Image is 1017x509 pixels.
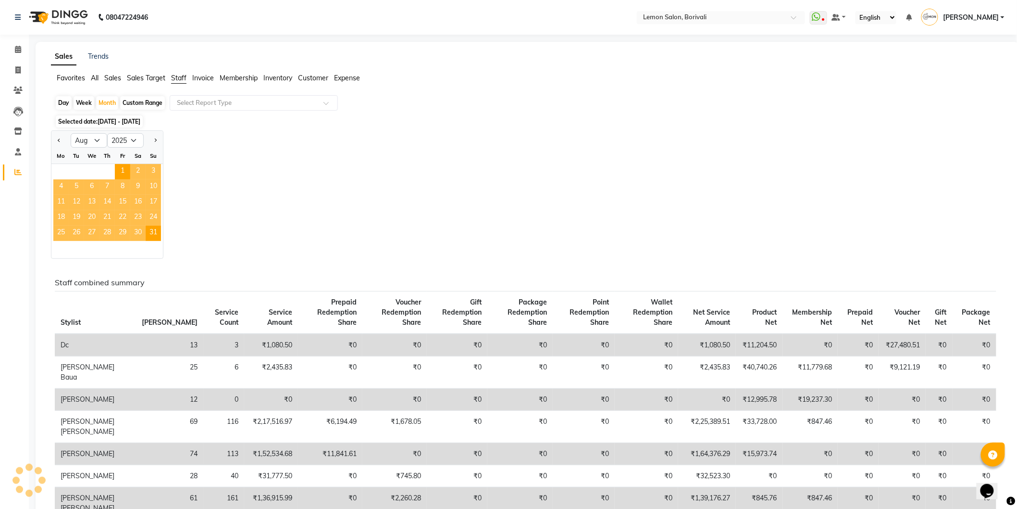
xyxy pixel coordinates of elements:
[74,96,94,110] div: Week
[362,356,427,389] td: ₹0
[146,164,161,179] span: 3
[220,74,258,82] span: Membership
[115,195,130,210] span: 15
[953,334,996,356] td: ₹0
[115,195,130,210] div: Friday, August 15, 2025
[136,389,203,411] td: 12
[362,443,427,465] td: ₹0
[55,465,136,487] td: [PERSON_NAME]
[55,334,136,356] td: Dc
[935,308,947,327] span: Gift Net
[382,298,421,327] span: Voucher Redemption Share
[678,334,736,356] td: ₹1,080.50
[115,226,130,241] div: Friday, August 29, 2025
[115,179,130,195] div: Friday, August 8, 2025
[146,195,161,210] span: 17
[203,465,244,487] td: 40
[427,411,487,443] td: ₹0
[53,195,69,210] div: Monday, August 11, 2025
[146,164,161,179] div: Sunday, August 3, 2025
[847,308,873,327] span: Prepaid Net
[99,195,115,210] div: Thursday, August 14, 2025
[553,334,615,356] td: ₹0
[736,465,782,487] td: ₹0
[146,179,161,195] div: Sunday, August 10, 2025
[69,226,84,241] div: Tuesday, August 26, 2025
[615,356,678,389] td: ₹0
[96,96,118,110] div: Month
[203,334,244,356] td: 3
[267,308,292,327] span: Service Amount
[130,164,146,179] span: 2
[244,443,298,465] td: ₹1,52,534.68
[99,226,115,241] span: 28
[130,179,146,195] div: Saturday, August 9, 2025
[53,179,69,195] span: 4
[84,179,99,195] span: 6
[838,465,879,487] td: ₹0
[362,389,427,411] td: ₹0
[838,411,879,443] td: ₹0
[362,334,427,356] td: ₹0
[69,179,84,195] span: 5
[107,133,144,148] select: Select year
[146,226,161,241] div: Sunday, August 31, 2025
[953,356,996,389] td: ₹0
[146,226,161,241] span: 31
[487,356,553,389] td: ₹0
[203,411,244,443] td: 116
[926,443,953,465] td: ₹0
[427,389,487,411] td: ₹0
[678,389,736,411] td: ₹0
[427,465,487,487] td: ₹0
[69,226,84,241] span: 26
[53,226,69,241] div: Monday, August 25, 2025
[263,74,292,82] span: Inventory
[115,210,130,226] div: Friday, August 22, 2025
[99,226,115,241] div: Thursday, August 28, 2025
[130,195,146,210] div: Saturday, August 16, 2025
[130,179,146,195] span: 9
[926,389,953,411] td: ₹0
[678,465,736,487] td: ₹32,523.30
[427,443,487,465] td: ₹0
[693,308,730,327] span: Net Service Amount
[783,356,838,389] td: ₹11,779.68
[130,195,146,210] span: 16
[894,308,920,327] span: Voucher Net
[298,443,362,465] td: ₹11,841.61
[57,74,85,82] span: Favorites
[53,148,69,164] div: Mo
[136,443,203,465] td: 74
[146,195,161,210] div: Sunday, August 17, 2025
[298,411,362,443] td: ₹6,194.49
[633,298,672,327] span: Wallet Redemption Share
[69,148,84,164] div: Tu
[879,443,926,465] td: ₹0
[879,334,926,356] td: ₹27,480.51
[615,443,678,465] td: ₹0
[98,118,140,125] span: [DATE] - [DATE]
[53,226,69,241] span: 25
[136,411,203,443] td: 69
[53,210,69,226] div: Monday, August 18, 2025
[953,465,996,487] td: ₹0
[84,195,99,210] span: 13
[553,411,615,443] td: ₹0
[69,210,84,226] div: Tuesday, August 19, 2025
[130,226,146,241] span: 30
[736,334,782,356] td: ₹11,204.50
[115,179,130,195] span: 8
[99,210,115,226] span: 21
[570,298,609,327] span: Point Redemption Share
[879,465,926,487] td: ₹0
[298,465,362,487] td: ₹0
[136,465,203,487] td: 28
[146,179,161,195] span: 10
[926,411,953,443] td: ₹0
[171,74,186,82] span: Staff
[127,74,165,82] span: Sales Target
[151,133,159,148] button: Next month
[99,148,115,164] div: Th
[553,465,615,487] td: ₹0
